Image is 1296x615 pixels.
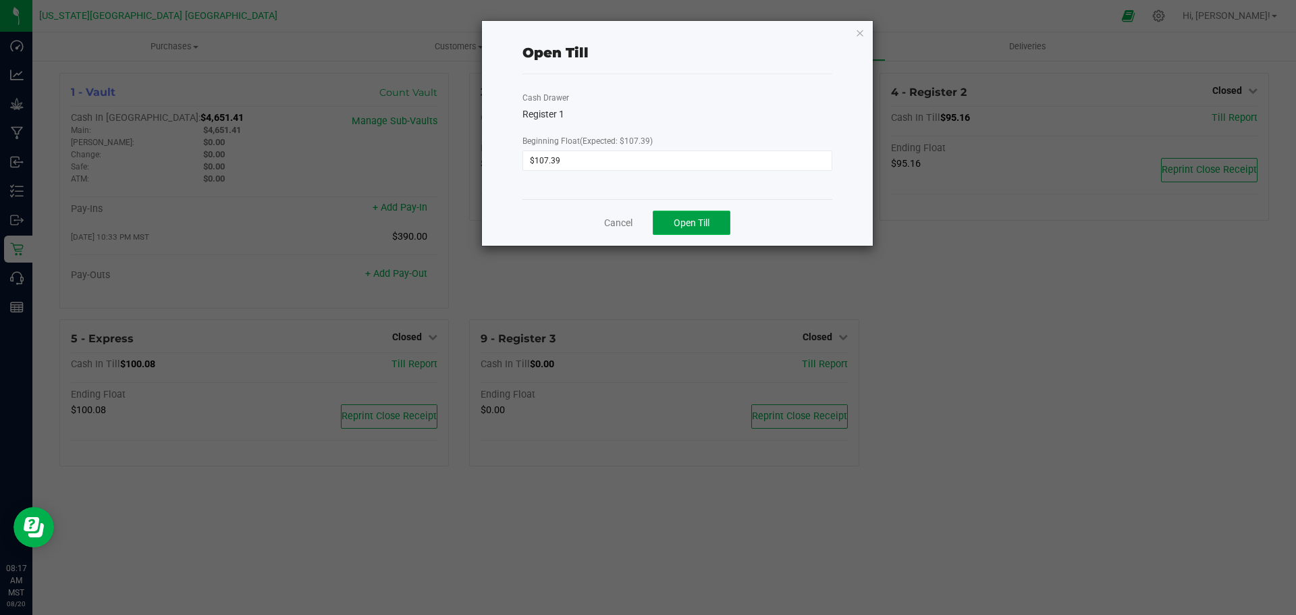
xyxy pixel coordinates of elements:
iframe: Resource center [13,507,54,547]
span: Beginning Float [522,136,653,146]
label: Cash Drawer [522,92,569,104]
button: Open Till [653,211,730,235]
div: Register 1 [522,107,832,122]
span: (Expected: $107.39) [580,136,653,146]
div: Open Till [522,43,589,63]
a: Cancel [604,216,632,230]
span: Open Till [674,217,709,228]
